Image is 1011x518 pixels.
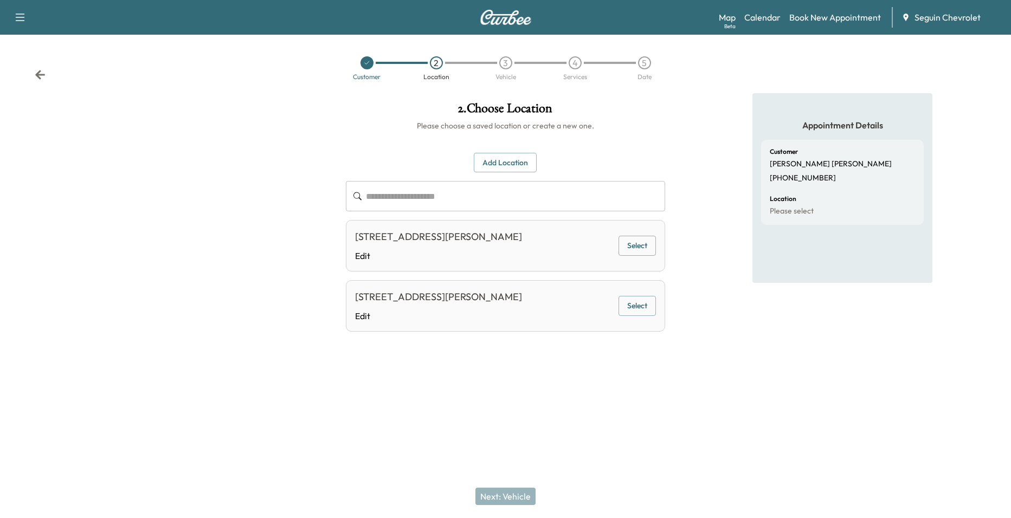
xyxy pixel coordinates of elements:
[744,11,781,24] a: Calendar
[495,74,516,80] div: Vehicle
[770,159,892,169] p: [PERSON_NAME] [PERSON_NAME]
[770,206,814,216] p: Please select
[474,153,537,173] button: Add Location
[35,69,46,80] div: Back
[637,74,652,80] div: Date
[770,196,796,202] h6: Location
[355,249,522,262] a: Edit
[638,56,651,69] div: 5
[789,11,881,24] a: Book New Appointment
[346,120,666,131] h6: Please choose a saved location or create a new one.
[499,56,512,69] div: 3
[430,56,443,69] div: 2
[915,11,981,24] span: Seguin Chevrolet
[619,236,656,256] button: Select
[724,22,736,30] div: Beta
[770,173,836,183] p: [PHONE_NUMBER]
[619,296,656,316] button: Select
[355,229,522,244] div: [STREET_ADDRESS][PERSON_NAME]
[480,10,532,25] img: Curbee Logo
[569,56,582,69] div: 4
[770,148,798,155] h6: Customer
[563,74,587,80] div: Services
[355,309,522,322] a: Edit
[353,74,381,80] div: Customer
[423,74,449,80] div: Location
[355,289,522,305] div: [STREET_ADDRESS][PERSON_NAME]
[719,11,736,24] a: MapBeta
[346,102,666,120] h1: 2 . Choose Location
[761,119,924,131] h5: Appointment Details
